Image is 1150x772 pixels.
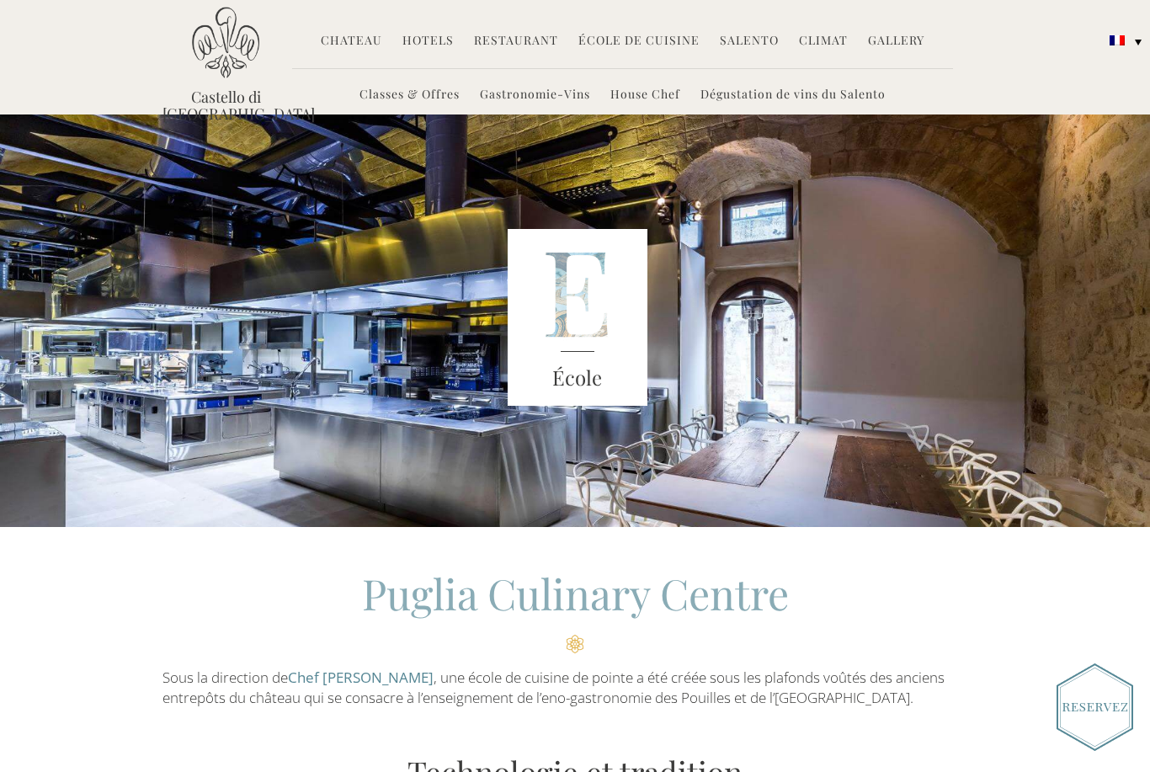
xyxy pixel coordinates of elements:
[359,86,460,105] a: Classes & Offres
[799,32,848,51] a: Climat
[474,32,558,51] a: Restaurant
[321,32,382,51] a: Chateau
[1110,35,1125,45] img: Français
[868,32,924,51] a: Gallery
[162,565,988,653] h2: Puglia Culinary Centre
[402,32,454,51] a: Hotels
[162,668,988,709] p: Sous la direction de , une école de cuisine de pointe a été créée sous les plafonds voûtés des an...
[288,668,434,687] a: Chef [PERSON_NAME]
[1057,663,1133,751] img: Book_Button_French.png
[720,32,779,51] a: Salento
[578,32,700,51] a: École de Cuisine
[480,86,590,105] a: Gastronomie-Vins
[508,229,647,406] img: E_blue.png
[162,88,289,122] a: Castello di [GEOGRAPHIC_DATA]
[192,7,259,78] img: Castello di Ugento
[508,363,647,393] h3: École
[610,86,680,105] a: House Chef
[700,86,886,105] a: Dégustation de vins du Salento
